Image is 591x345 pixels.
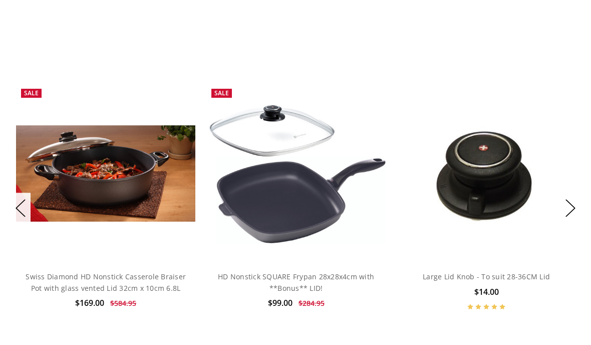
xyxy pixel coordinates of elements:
span: $99.00 [268,297,292,308]
span: $14.00 [474,286,499,297]
img: Swiss Diamond HD Nonstick Casserole Braiser Pot with glass vented Lid 32cm x 10cm 6.8L [16,125,195,222]
span: Sale [214,89,229,97]
a: Swiss Diamond HD Nonstick Casserole Braiser Pot with glass vented Lid 32cm x 10cm 6.8L [16,84,195,263]
span: $584.95 [110,298,136,308]
span: $284.95 [299,298,325,308]
a: Large Lid Knob - To suit 28-36CM Lid [397,84,576,263]
a: HD Nonstick SQUARE Frypan 28x28x4cm with **Bonus** LID! [218,272,374,292]
button: Previous [11,193,31,224]
a: Large Lid Knob - To suit 28-36CM Lid [423,272,550,281]
a: HD Nonstick SQUARE Frypan 28x28x4cm with **Bonus** LID! [206,84,386,263]
h2: BEST SELLERS [16,27,574,46]
span: $169.00 [75,297,104,308]
img: Large Lid Knob - To suit 28-36CM Lid [413,84,559,263]
p: Fall In Love With Your Kitchen Again [16,51,574,61]
button: Next [560,193,580,224]
a: Swiss Diamond HD Nonstick Casserole Braiser Pot with glass vented Lid 32cm x 10cm 6.8L [26,272,186,292]
span: Sale [24,89,39,97]
img: HD Nonstick SQUARE Frypan 28x28x4cm with **Bonus** LID! [206,102,386,244]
